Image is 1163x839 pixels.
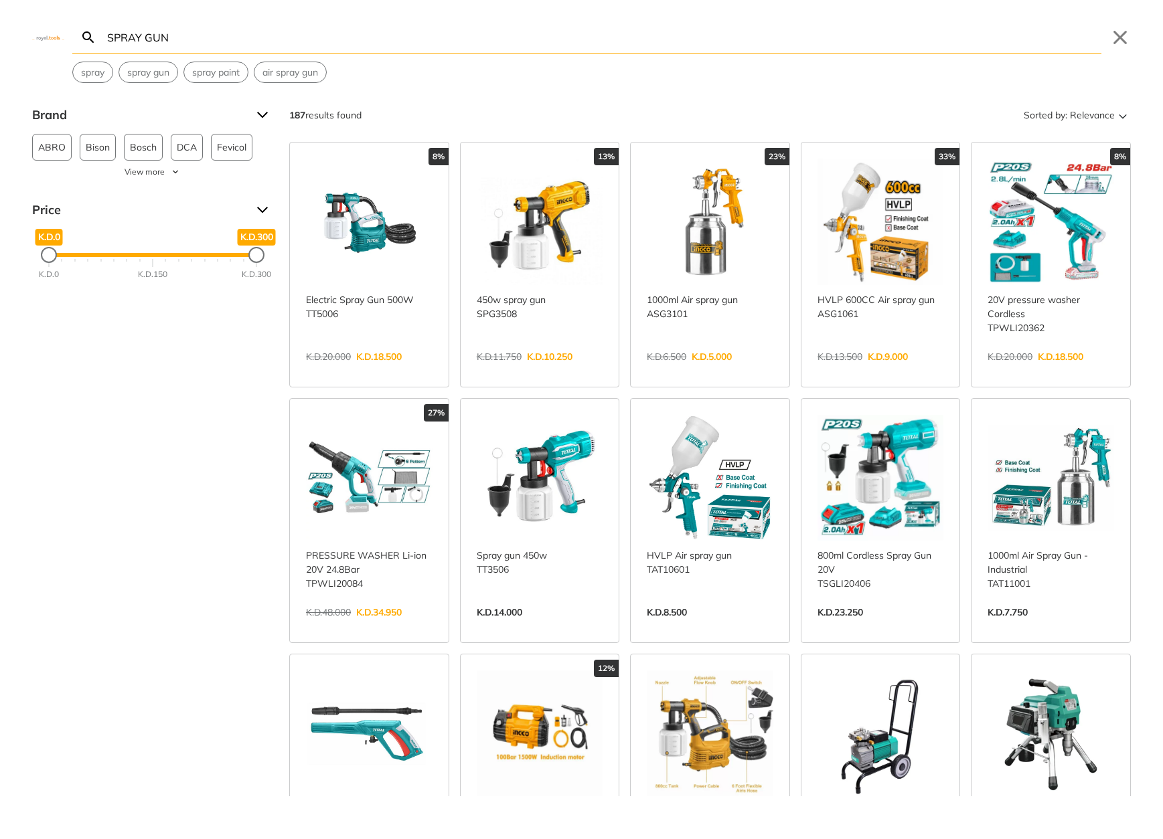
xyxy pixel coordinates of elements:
img: Close [32,34,64,40]
span: View more [125,166,165,178]
button: Select suggestion: spray paint [184,62,248,82]
span: ABRO [38,134,66,160]
div: Suggestion: spray gun [119,62,178,83]
span: Bison [86,134,110,160]
button: Select suggestion: spray [73,62,112,82]
span: Brand [32,104,246,126]
span: DCA [177,134,197,160]
div: Suggestion: spray [72,62,113,83]
div: 23% [765,148,789,165]
button: ABRO [32,134,72,161]
strong: 187 [289,109,305,121]
button: Sorted by:Relevance Sort [1021,104,1131,126]
button: Close [1109,27,1131,48]
button: Bison [80,134,116,161]
span: spray [81,66,104,80]
button: Select suggestion: air spray gun [254,62,326,82]
div: 12% [594,660,619,677]
span: spray gun [127,66,169,80]
div: Suggestion: air spray gun [254,62,327,83]
div: 33% [935,148,959,165]
div: Suggestion: spray paint [183,62,248,83]
div: 8% [429,148,449,165]
svg: Sort [1115,107,1131,123]
div: K.D.150 [138,268,167,280]
div: K.D.300 [242,268,271,280]
div: results found [289,104,362,126]
button: Fevicol [211,134,252,161]
button: DCA [171,134,203,161]
span: Price [32,199,246,221]
button: Select suggestion: spray gun [119,62,177,82]
div: Maximum Price [248,247,264,263]
button: View more [32,166,273,178]
span: Bosch [130,134,157,160]
div: 27% [424,404,449,422]
div: 8% [1110,148,1130,165]
svg: Search [80,29,96,45]
div: 13% [594,148,619,165]
span: spray paint [192,66,240,80]
span: air spray gun [262,66,318,80]
button: Bosch [124,134,163,161]
span: Fevicol [217,134,246,160]
div: K.D.0 [39,268,59,280]
span: Relevance [1070,104,1115,126]
input: Search… [104,21,1101,53]
div: Minimum Price [41,247,57,263]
